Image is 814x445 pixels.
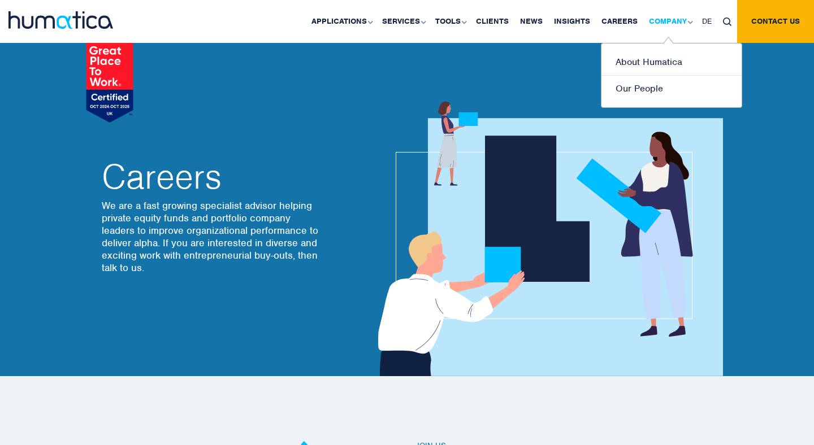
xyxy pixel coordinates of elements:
[702,16,712,26] span: DE
[8,11,113,29] img: logo
[102,199,322,274] p: We are a fast growing specialist advisor helping private equity funds and portfolio company leade...
[723,18,731,26] img: search_icon
[102,160,322,194] h2: Careers
[367,102,723,376] img: about_banner1
[601,49,742,76] a: About Humatica
[601,76,742,102] a: Our People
